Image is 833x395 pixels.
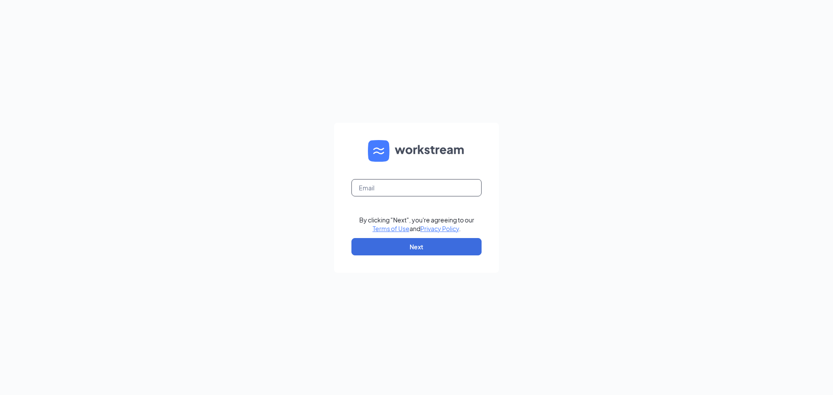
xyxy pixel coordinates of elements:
[373,225,410,232] a: Terms of Use
[368,140,465,162] img: WS logo and Workstream text
[351,238,482,255] button: Next
[420,225,459,232] a: Privacy Policy
[359,215,474,233] div: By clicking "Next", you're agreeing to our and .
[351,179,482,196] input: Email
